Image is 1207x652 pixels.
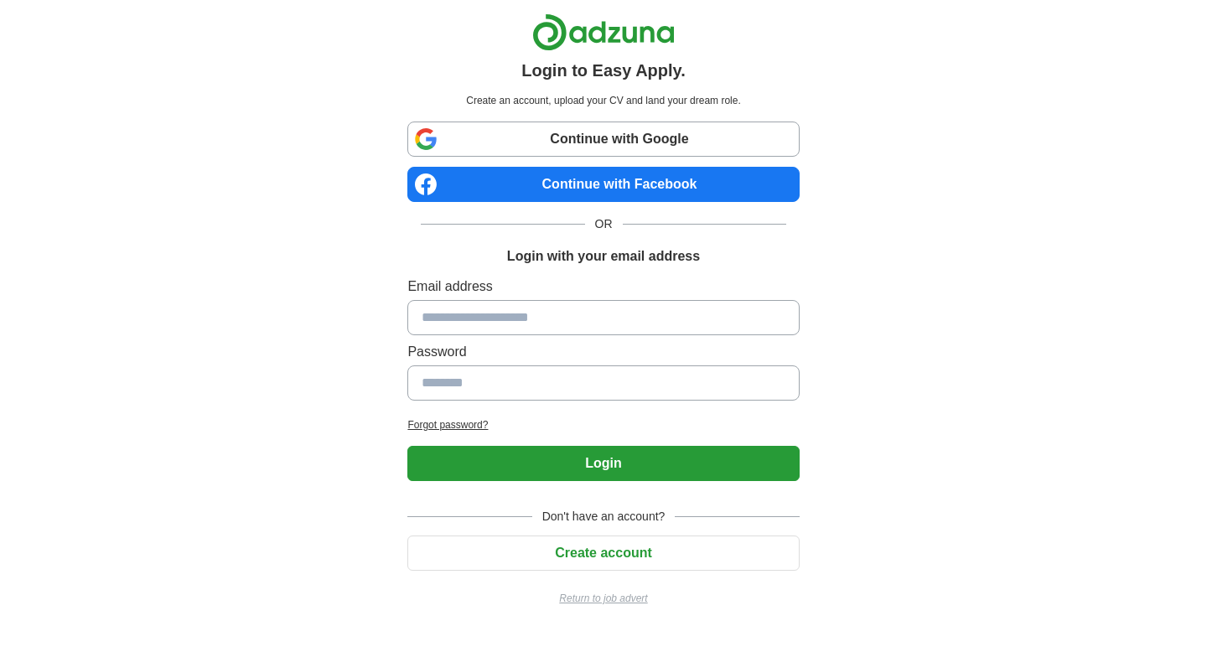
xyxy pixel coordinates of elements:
p: Create an account, upload your CV and land your dream role. [411,93,795,108]
button: Login [407,446,799,481]
a: Create account [407,546,799,560]
a: Continue with Facebook [407,167,799,202]
a: Return to job advert [407,591,799,606]
span: Don't have an account? [532,508,676,525]
label: Email address [407,277,799,297]
span: OR [585,215,623,233]
label: Password [407,342,799,362]
h1: Login to Easy Apply. [521,58,686,83]
a: Forgot password? [407,417,799,432]
h1: Login with your email address [507,246,700,266]
a: Continue with Google [407,122,799,157]
img: Adzuna logo [532,13,675,51]
button: Create account [407,536,799,571]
